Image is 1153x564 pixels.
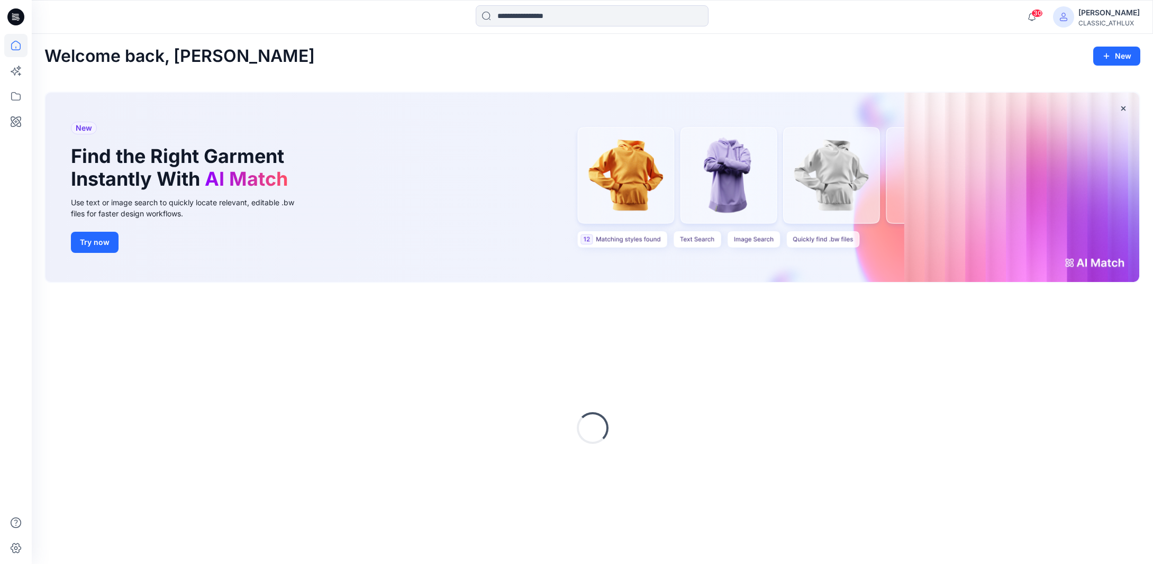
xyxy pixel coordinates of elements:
h1: Find the Right Garment Instantly With [71,145,293,190]
button: Try now [71,232,119,253]
h2: Welcome back, [PERSON_NAME] [44,47,315,66]
div: CLASSIC_ATHLUX [1078,19,1140,27]
button: New [1093,47,1140,66]
span: New [76,122,92,134]
div: [PERSON_NAME] [1078,6,1140,19]
div: Use text or image search to quickly locate relevant, editable .bw files for faster design workflows. [71,197,309,219]
span: AI Match [205,167,288,190]
span: 30 [1031,9,1043,17]
svg: avatar [1059,13,1068,21]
